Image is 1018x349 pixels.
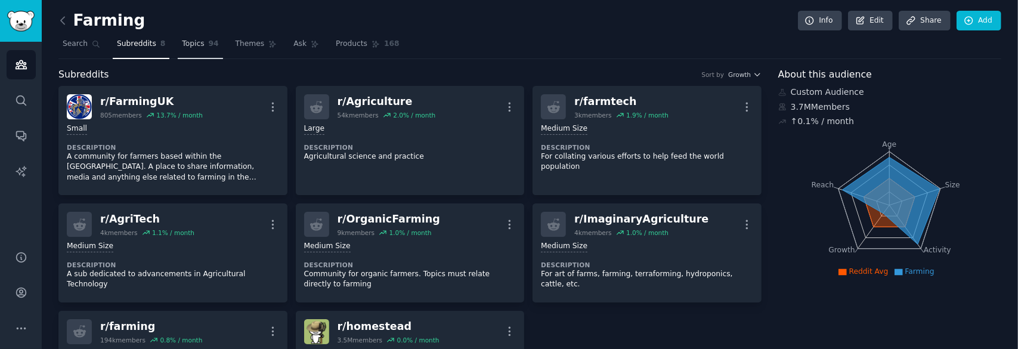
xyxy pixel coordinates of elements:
[389,228,432,237] div: 1.0 % / month
[100,212,194,227] div: r/ AgriTech
[728,70,751,79] span: Growth
[7,11,35,32] img: GummySearch logo
[338,94,436,109] div: r/ Agriculture
[67,152,279,183] p: A community for farmers based within the [GEOGRAPHIC_DATA]. A place to share information, media a...
[289,35,323,59] a: Ask
[67,261,279,269] dt: Description
[574,228,612,237] div: 4k members
[848,11,893,31] a: Edit
[117,39,156,50] span: Subreddits
[924,246,951,254] tspan: Activity
[849,267,889,276] span: Reddit Avg
[296,203,525,302] a: r/OrganicFarming9kmembers1.0% / monthMedium SizeDescriptionCommunity for organic farmers. Topics ...
[812,180,834,189] tspan: Reach
[957,11,1001,31] a: Add
[58,86,287,195] a: FarmingUKr/FarmingUK805members13.7% / monthSmallDescriptionA community for farmers based within t...
[113,35,169,59] a: Subreddits8
[100,94,203,109] div: r/ FarmingUK
[67,143,279,152] dt: Description
[293,39,307,50] span: Ask
[58,203,287,302] a: r/AgriTech4kmembers1.1% / monthMedium SizeDescriptionA sub dedicated to advancements in Agricultu...
[67,123,87,135] div: Small
[945,180,960,189] tspan: Size
[905,267,935,276] span: Farming
[296,86,525,195] a: r/Agriculture54kmembers2.0% / monthLargeDescriptionAgricultural science and practice
[533,203,762,302] a: r/ImaginaryAgriculture4kmembers1.0% / monthMedium SizeDescriptionFor art of farms, farming, terra...
[152,228,194,237] div: 1.1 % / month
[332,35,403,59] a: Products168
[541,241,587,252] div: Medium Size
[67,94,92,119] img: FarmingUK
[338,212,440,227] div: r/ OrganicFarming
[574,94,669,109] div: r/ farmtech
[100,111,142,119] div: 805 members
[541,123,587,135] div: Medium Size
[338,319,440,334] div: r/ homestead
[304,123,324,135] div: Large
[236,39,265,50] span: Themes
[160,336,202,344] div: 0.8 % / month
[541,269,753,290] p: For art of farms, farming, terraforming, hydroponics, cattle, etc.
[384,39,400,50] span: 168
[778,101,1001,113] div: 3.7M Members
[160,39,166,50] span: 8
[304,269,516,290] p: Community for organic farmers. Topics must relate directly to farming
[100,228,138,237] div: 4k members
[67,241,113,252] div: Medium Size
[882,140,896,149] tspan: Age
[899,11,950,31] a: Share
[778,86,1001,98] div: Custom Audience
[304,319,329,344] img: homestead
[574,212,708,227] div: r/ ImaginaryAgriculture
[209,39,219,50] span: 94
[63,39,88,50] span: Search
[533,86,762,195] a: r/farmtech3kmembers1.9% / monthMedium SizeDescriptionFor collating various efforts to help feed t...
[393,111,435,119] div: 2.0 % / month
[67,269,279,290] p: A sub dedicated to advancements in Agricultural Technology
[182,39,204,50] span: Topics
[541,261,753,269] dt: Description
[336,39,367,50] span: Products
[178,35,222,59] a: Topics94
[828,246,855,254] tspan: Growth
[778,67,872,82] span: About this audience
[791,115,854,128] div: ↑ 0.1 % / month
[304,261,516,269] dt: Description
[397,336,440,344] div: 0.0 % / month
[156,111,203,119] div: 13.7 % / month
[626,111,669,119] div: 1.9 % / month
[338,336,383,344] div: 3.5M members
[304,152,516,162] p: Agricultural science and practice
[541,143,753,152] dt: Description
[541,152,753,172] p: For collating various efforts to help feed the world population
[304,143,516,152] dt: Description
[728,70,762,79] button: Growth
[58,67,109,82] span: Subreddits
[58,35,104,59] a: Search
[58,11,145,30] h2: Farming
[574,111,612,119] div: 3k members
[100,336,146,344] div: 194k members
[338,111,379,119] div: 54k members
[231,35,281,59] a: Themes
[701,70,724,79] div: Sort by
[626,228,669,237] div: 1.0 % / month
[100,319,202,334] div: r/ farming
[338,228,375,237] div: 9k members
[304,241,351,252] div: Medium Size
[798,11,842,31] a: Info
